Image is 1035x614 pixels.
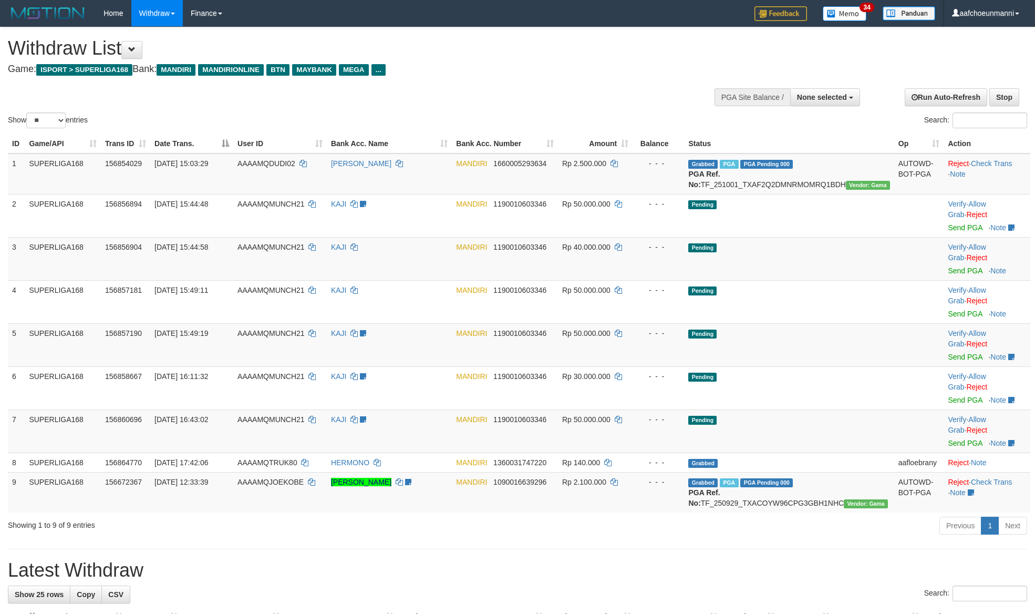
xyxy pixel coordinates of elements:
[558,134,633,153] th: Amount: activate to sort column ascending
[493,415,546,424] span: Copy 1190010603346 to clipboard
[688,478,718,487] span: Grabbed
[688,170,720,189] b: PGA Ref. No:
[150,134,233,153] th: Date Trans.: activate to sort column descending
[948,243,986,262] span: ·
[948,415,986,434] a: Allow Grab
[237,372,305,381] span: AAAAMQMUNCH21
[331,159,391,168] a: [PERSON_NAME]
[971,458,987,467] a: Note
[456,159,487,168] span: MANDIRI
[562,200,610,208] span: Rp 50.000.000
[452,134,558,153] th: Bank Acc. Number: activate to sort column ascending
[493,286,546,294] span: Copy 1190010603346 to clipboard
[966,340,987,348] a: Reject
[456,329,487,337] span: MANDIRI
[339,64,369,76] span: MEGA
[948,243,966,251] a: Verify
[331,458,369,467] a: HERMONO
[637,199,680,209] div: - - -
[493,372,546,381] span: Copy 1190010603346 to clipboard
[493,200,546,208] span: Copy 1190010603346 to clipboard
[684,153,894,195] td: TF_251001_TXAF2Q2DMNRMOMRQ1BDH
[237,159,295,168] span: AAAAMQDUDI02
[25,194,101,237] td: SUPERLIGA168
[77,590,95,599] span: Copy
[688,160,718,169] span: Grabbed
[8,153,25,195] td: 1
[456,478,487,486] span: MANDIRI
[105,243,142,251] span: 156856904
[948,415,966,424] a: Verify
[105,286,142,294] span: 156857181
[688,330,717,339] span: Pending
[950,488,966,497] a: Note
[8,323,25,366] td: 5
[105,458,142,467] span: 156864770
[493,458,546,467] span: Copy 1360031747220 to clipboard
[637,477,680,487] div: - - -
[8,64,679,75] h4: Game: Bank:
[844,499,888,508] span: Vendor URL: https://trx31.1velocity.biz
[948,267,982,275] a: Send PGA
[8,5,88,21] img: MOTION_logo.png
[944,237,1030,280] td: · ·
[456,372,487,381] span: MANDIRI
[688,373,717,382] span: Pending
[950,170,966,178] a: Note
[8,112,88,128] label: Show entries
[331,478,391,486] a: [PERSON_NAME]
[493,159,546,168] span: Copy 1660005293634 to clipboard
[331,200,347,208] a: KAJI
[8,453,25,472] td: 8
[237,458,297,467] span: AAAAMQTRUK80
[948,372,986,391] span: ·
[562,458,600,467] span: Rp 140.000
[25,472,101,513] td: SUPERLIGA168
[637,414,680,425] div: - - -
[105,415,142,424] span: 156860696
[637,328,680,339] div: - - -
[894,134,944,153] th: Op: activate to sort column ascending
[948,329,986,348] span: ·
[797,93,847,101] span: None selected
[237,415,305,424] span: AAAAMQMUNCH21
[237,329,305,337] span: AAAAMQMUNCH21
[948,478,969,486] a: Reject
[966,296,987,305] a: Reject
[948,200,986,219] a: Allow Grab
[883,6,935,21] img: panduan.png
[8,472,25,513] td: 9
[562,286,610,294] span: Rp 50.000.000
[233,134,327,153] th: User ID: activate to sort column ascending
[948,329,966,337] a: Verify
[944,280,1030,323] td: · ·
[948,200,986,219] span: ·
[924,112,1027,128] label: Search:
[688,416,717,425] span: Pending
[998,517,1027,535] a: Next
[157,64,195,76] span: MANDIRI
[720,160,738,169] span: Marked by aafsoycanthlai
[70,586,102,603] a: Copy
[990,310,1006,318] a: Note
[105,159,142,168] span: 156854029
[948,223,982,232] a: Send PGA
[105,200,142,208] span: 156856894
[953,112,1027,128] input: Search:
[105,478,142,486] span: 156672367
[684,134,894,153] th: Status
[8,280,25,323] td: 4
[15,590,64,599] span: Show 25 rows
[331,415,347,424] a: KAJI
[740,478,793,487] span: PGA Pending
[371,64,386,76] span: ...
[562,329,610,337] span: Rp 50.000.000
[154,243,208,251] span: [DATE] 15:44:58
[8,586,70,603] a: Show 25 rows
[971,159,1012,168] a: Check Trans
[456,415,487,424] span: MANDIRI
[327,134,452,153] th: Bank Acc. Name: activate to sort column ascending
[637,242,680,252] div: - - -
[688,243,717,252] span: Pending
[331,243,347,251] a: KAJI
